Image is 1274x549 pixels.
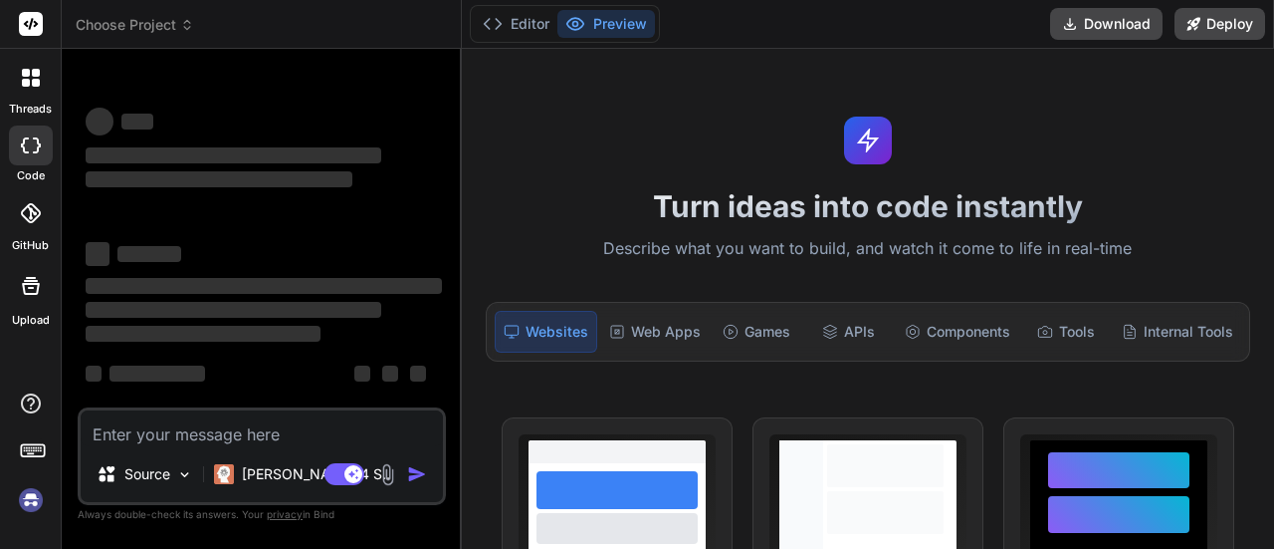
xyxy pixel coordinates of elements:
[14,483,48,517] img: signin
[109,366,205,382] span: ‌
[86,326,320,342] span: ‌
[474,188,1262,224] h1: Turn ideas into code instantly
[9,101,52,118] label: threads
[86,278,442,294] span: ‌
[86,171,352,187] span: ‌
[242,464,390,484] p: [PERSON_NAME] 4 S..
[376,463,399,486] img: attachment
[495,311,597,353] div: Websites
[267,508,303,520] span: privacy
[475,10,557,38] button: Editor
[76,15,194,35] span: Choose Project
[214,464,234,484] img: Claude 4 Sonnet
[354,366,370,382] span: ‌
[557,10,655,38] button: Preview
[86,147,381,163] span: ‌
[78,505,446,524] p: Always double-check its answers. Your in Bind
[1174,8,1265,40] button: Deploy
[17,167,45,184] label: code
[474,236,1262,262] p: Describe what you want to build, and watch it come to life in real-time
[121,114,153,130] span: ‌
[86,366,102,382] span: ‌
[1050,8,1163,40] button: Download
[713,311,800,353] div: Games
[86,242,109,266] span: ‌
[86,302,381,318] span: ‌
[601,311,709,353] div: Web Apps
[1114,311,1241,353] div: Internal Tools
[124,464,170,484] p: Source
[86,108,113,136] span: ‌
[382,366,398,382] span: ‌
[804,311,892,353] div: APIs
[12,312,50,329] label: Upload
[407,464,427,484] img: icon
[1022,311,1110,353] div: Tools
[897,311,1018,353] div: Components
[117,246,181,262] span: ‌
[410,366,426,382] span: ‌
[12,237,49,254] label: GitHub
[176,466,193,483] img: Pick Models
